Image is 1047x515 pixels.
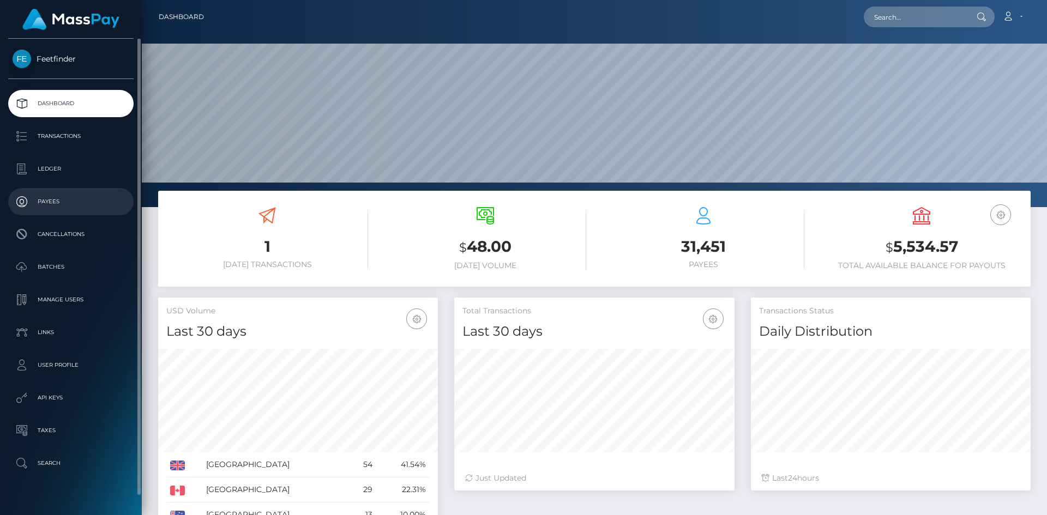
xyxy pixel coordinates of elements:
a: Ledger [8,155,134,183]
td: [GEOGRAPHIC_DATA] [202,477,349,502]
p: Manage Users [13,292,129,308]
h6: [DATE] Volume [384,261,586,270]
p: Taxes [13,422,129,439]
h6: Total Available Balance for Payouts [821,261,1022,270]
td: [GEOGRAPHIC_DATA] [202,452,349,477]
img: CA.png [170,486,185,495]
h5: Transactions Status [759,306,1022,317]
td: 41.54% [376,452,430,477]
h4: Daily Distribution [759,322,1022,341]
a: Batches [8,253,134,281]
a: Taxes [8,417,134,444]
p: Transactions [13,128,129,144]
a: API Keys [8,384,134,411]
p: Batches [13,259,129,275]
h5: USD Volume [166,306,430,317]
h6: [DATE] Transactions [166,260,368,269]
span: Feetfinder [8,54,134,64]
img: GB.png [170,461,185,470]
a: Payees [8,188,134,215]
p: Search [13,455,129,471]
img: Feetfinder [13,50,31,68]
h5: Total Transactions [462,306,726,317]
td: 54 [349,452,376,477]
td: 22.31% [376,477,430,502]
p: Payees [13,193,129,210]
h4: Last 30 days [462,322,726,341]
p: Dashboard [13,95,129,112]
p: Links [13,324,129,341]
a: Search [8,450,134,477]
small: $ [886,240,893,255]
h3: 31,451 [603,236,804,257]
div: Just Updated [465,472,723,484]
td: 29 [349,477,376,502]
h6: Payees [603,260,804,269]
a: Dashboard [159,5,204,28]
p: Cancellations [13,226,129,243]
a: Transactions [8,123,134,150]
div: Last hours [762,472,1020,484]
a: Dashboard [8,90,134,117]
p: API Keys [13,390,129,406]
p: User Profile [13,357,129,373]
h3: 48.00 [384,236,586,258]
input: Search... [864,7,966,27]
small: $ [459,240,467,255]
a: User Profile [8,352,134,379]
span: 24 [788,473,797,483]
img: MassPay Logo [22,9,119,30]
h4: Last 30 days [166,322,430,341]
h3: 5,534.57 [821,236,1022,258]
p: Ledger [13,161,129,177]
a: Cancellations [8,221,134,248]
a: Manage Users [8,286,134,313]
a: Links [8,319,134,346]
h3: 1 [166,236,368,257]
